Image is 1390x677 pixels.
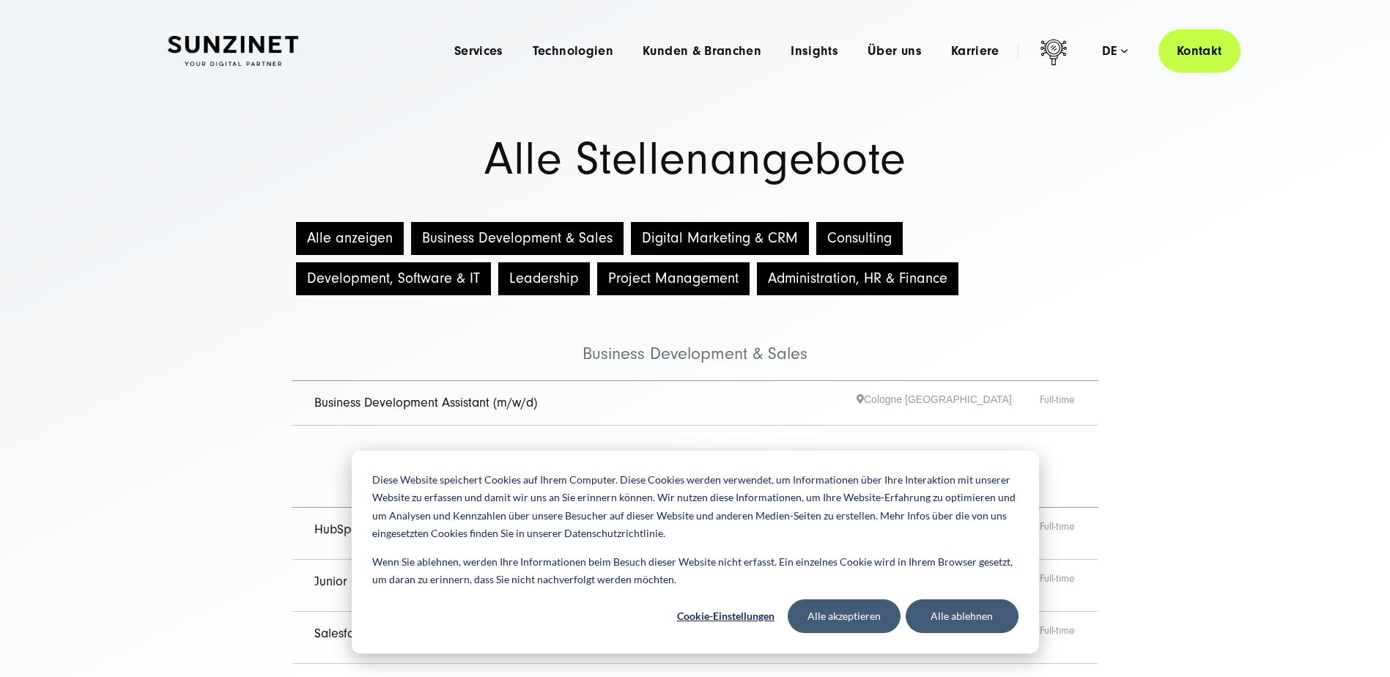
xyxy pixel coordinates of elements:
[498,262,590,295] button: Leadership
[816,222,903,255] button: Consulting
[314,522,471,537] a: HubSpot Consultant (m/w/d)
[631,222,809,255] button: Digital Marketing & CRM
[352,451,1039,654] div: Cookie banner
[314,626,654,641] a: Salesforce Consultant (m/w/d) mit Fokus auf Marketing Cloud
[1040,623,1076,652] span: Full-time
[372,471,1019,543] p: Diese Website speichert Cookies auf Ihrem Computer. Diese Cookies werden verwendet, um Informatio...
[951,44,999,59] a: Karriere
[670,599,783,633] button: Cookie-Einstellungen
[643,44,761,59] a: Kunden & Branchen
[791,44,838,59] a: Insights
[906,599,1019,633] button: Alle ablehnen
[411,222,624,255] button: Business Development & Sales
[168,36,298,67] img: SUNZINET Full Service Digital Agentur
[292,426,1098,508] li: Digital Marketing & CRM
[292,299,1098,381] li: Business Development & Sales
[1158,29,1241,73] a: Kontakt
[1040,571,1076,600] span: Full-time
[454,44,503,59] a: Services
[597,262,750,295] button: Project Management
[788,599,901,633] button: Alle akzeptieren
[868,44,922,59] a: Über uns
[314,395,537,410] a: Business Development Assistant (m/w/d)
[168,137,1223,182] h1: Alle Stellenangebote
[296,222,404,255] button: Alle anzeigen
[1102,44,1128,59] div: de
[1040,519,1076,548] span: Full-time
[314,574,459,589] a: Junior Copywriter (m/w/d)
[757,262,958,295] button: Administration, HR & Finance
[857,392,1040,415] span: Cologne [GEOGRAPHIC_DATA]
[296,262,491,295] button: Development, Software & IT
[1040,392,1076,415] span: Full-time
[533,44,613,59] a: Technologien
[372,553,1019,589] p: Wenn Sie ablehnen, werden Ihre Informationen beim Besuch dieser Website nicht erfasst. Ein einzel...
